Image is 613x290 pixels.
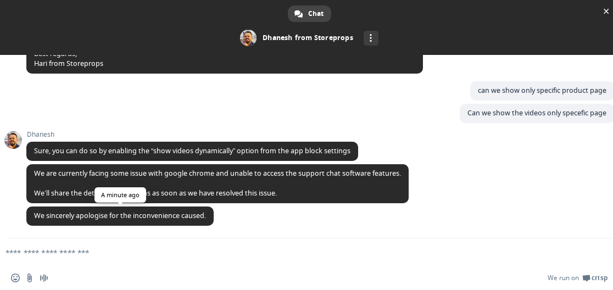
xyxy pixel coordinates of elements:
span: can we show only specific product page [478,86,606,95]
span: We sincerely apologise for the inconvenience caused. [34,211,206,220]
span: Crisp [592,274,608,282]
span: Close chat [600,5,612,17]
span: Insert an emoji [11,274,20,282]
span: Audio message [40,274,48,282]
span: We are currently facing some issue with google chrome and unable to access the support chat softw... [34,169,401,198]
span: Sure, you can do so by enabling the “show videos dynamically” option from the app block settings [34,146,350,155]
span: Can we show the videos only specefic page [467,108,606,118]
span: Send a file [25,274,34,282]
span: Chat [308,5,324,22]
textarea: Compose your message... [5,248,578,258]
div: More channels [364,31,378,46]
a: We run onCrisp [548,274,608,282]
span: Dhanesh [26,131,358,138]
div: Chat [288,5,331,22]
span: We run on [548,274,579,282]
